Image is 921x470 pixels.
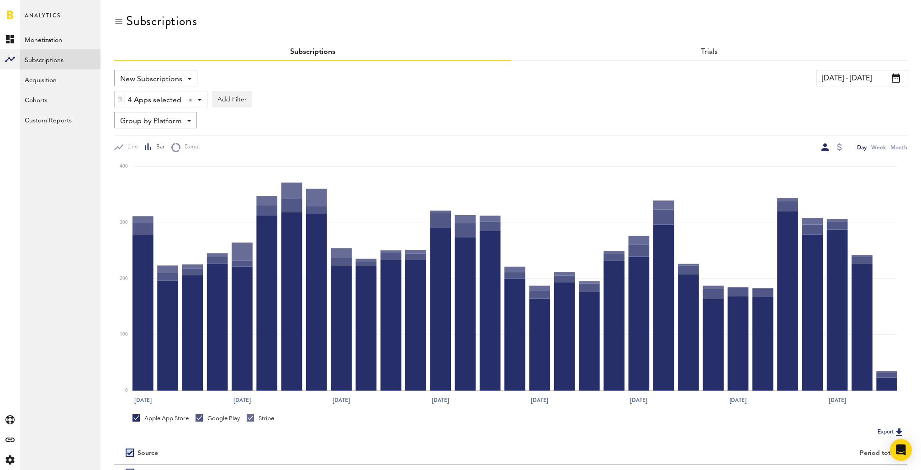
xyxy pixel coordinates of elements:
span: Bar [152,143,164,151]
text: [DATE] [829,396,847,404]
button: Export [875,426,907,438]
text: [DATE] [630,396,648,404]
text: 400 [120,164,128,169]
text: [DATE] [233,396,251,404]
text: [DATE] [134,396,152,404]
text: [DATE] [333,396,350,404]
a: Cohorts [20,90,101,110]
a: Trials [701,48,718,56]
text: 0 [125,389,128,393]
div: Source [138,449,158,457]
text: [DATE] [730,396,747,404]
span: New Subscriptions [120,72,182,87]
span: Support [19,6,52,15]
text: 100 [120,333,128,337]
a: Acquisition [20,69,101,90]
span: Group by Platform [120,114,182,129]
span: 4 Apps selected [128,93,181,108]
span: Line [123,143,138,151]
button: Add Filter [212,91,252,107]
text: [DATE] [432,396,450,404]
div: Clear [189,98,192,102]
a: Subscriptions [20,49,101,69]
a: Subscriptions [290,48,335,56]
div: Google Play [196,414,240,422]
div: Delete [115,91,125,107]
a: Custom Reports [20,110,101,130]
div: Period total [522,449,896,457]
div: Week [871,143,886,152]
span: Analytics [25,10,61,29]
a: Monetization [20,29,101,49]
span: Donut [180,143,200,151]
div: Apple App Store [132,414,189,422]
div: Stripe [247,414,274,422]
div: Day [857,143,867,152]
img: Export [894,427,905,438]
div: Subscriptions [126,14,197,28]
div: Month [890,143,907,152]
div: Open Intercom Messenger [890,439,912,461]
text: [DATE] [531,396,549,404]
text: 300 [120,220,128,225]
img: trash_awesome_blue.svg [117,96,122,102]
text: 200 [120,276,128,281]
